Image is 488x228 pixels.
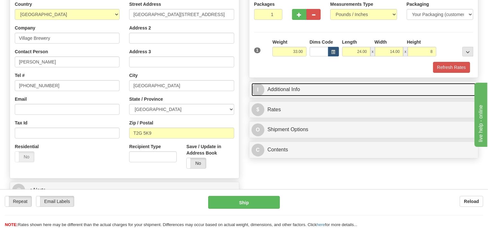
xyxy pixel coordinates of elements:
[129,1,161,7] label: Street Address
[129,25,151,31] label: Address 2
[208,196,280,209] button: Ship
[342,39,357,45] label: Length
[129,96,163,102] label: State / Province
[375,39,387,45] label: Width
[252,143,476,156] a: CContents
[254,47,261,53] span: 1
[252,123,264,136] span: O
[254,1,275,7] label: Packages
[15,120,27,126] label: Tax Id
[129,9,234,20] input: Enter a location
[330,1,373,7] label: Measurements Type
[5,222,18,227] span: NOTE:
[252,103,264,116] span: $
[15,152,34,162] label: No
[129,72,138,79] label: City
[272,39,287,45] label: Weight
[30,187,46,193] span: eAlerts
[15,96,27,102] label: Email
[12,184,237,197] a: @ eAlerts
[370,47,375,56] span: x
[464,199,479,204] b: Reload
[5,4,59,12] div: live help - online
[129,48,151,55] label: Address 3
[252,103,476,116] a: $Rates
[186,143,234,156] label: Save / Update in Address Book
[15,48,48,55] label: Contact Person
[252,123,476,136] a: OShipment Options
[15,1,32,7] label: Country
[407,1,429,7] label: Packaging
[12,184,25,197] span: @
[460,196,483,207] button: Reload
[5,196,31,207] label: Repeat
[129,143,161,150] label: Recipient Type
[462,47,473,56] div: ...
[433,62,470,73] button: Refresh Rates
[252,83,264,96] span: I
[252,144,264,156] span: C
[473,81,487,147] iframe: chat widget
[187,158,206,168] label: No
[15,25,35,31] label: Company
[129,120,153,126] label: Zip / Postal
[310,39,333,45] label: Dims Code
[403,47,408,56] span: x
[15,143,39,150] label: Residential
[252,83,476,96] a: IAdditional Info
[36,196,74,207] label: Email Labels
[15,72,25,79] label: Tel #
[317,222,325,227] a: here
[407,39,421,45] label: Height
